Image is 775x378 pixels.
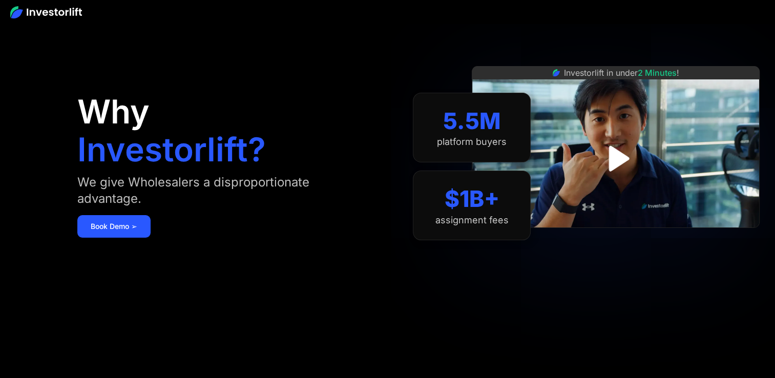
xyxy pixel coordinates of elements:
h1: Why [77,95,150,128]
div: platform buyers [437,136,507,148]
span: 2 Minutes [638,68,677,78]
div: We give Wholesalers a disproportionate advantage. [77,174,357,207]
div: 5.5M [443,108,501,135]
h1: Investorlift? [77,133,266,166]
a: open lightbox [593,136,639,181]
a: Book Demo ➢ [77,215,151,238]
div: Investorlift in under ! [564,67,679,79]
div: $1B+ [445,185,499,213]
div: assignment fees [435,215,509,226]
iframe: Customer reviews powered by Trustpilot [539,233,693,245]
